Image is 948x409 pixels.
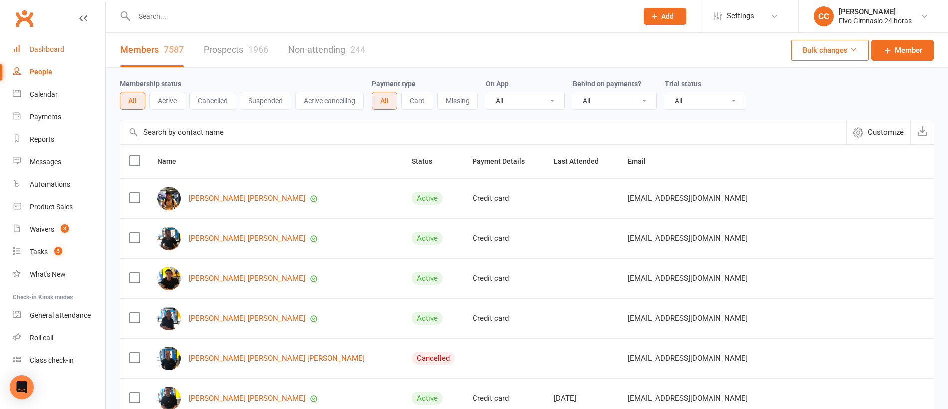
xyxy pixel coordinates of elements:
button: Card [401,92,433,110]
button: Payment Details [473,155,536,167]
div: Reports [30,135,54,143]
a: Member [871,40,934,61]
div: Class check-in [30,356,74,364]
div: Cancelled [412,352,455,365]
div: 1966 [248,44,268,55]
img: Andres Alfonzo [157,267,181,290]
img: Jaime [157,187,181,210]
span: [EMAIL_ADDRESS][DOMAIN_NAME] [628,349,748,368]
a: Automations [13,173,105,196]
span: Settings [727,5,754,27]
div: Active [412,272,443,285]
a: Members7587 [120,33,184,67]
div: Credit card [473,314,536,323]
label: Membership status [120,80,181,88]
img: Luisa Maria [157,307,181,330]
label: Payment type [372,80,416,88]
button: Bulk changes [791,40,869,61]
button: Name [157,155,187,167]
label: Behind on payments? [573,80,641,88]
div: CC [814,6,834,26]
button: Active [149,92,185,110]
button: Add [644,8,686,25]
span: 3 [61,224,69,233]
a: [PERSON_NAME] [PERSON_NAME] [189,194,305,203]
button: Last Attended [554,155,610,167]
button: Status [412,155,443,167]
span: Last Attended [554,157,610,165]
input: Search by contact name [120,120,846,144]
div: 244 [350,44,365,55]
label: Trial status [665,80,701,88]
a: Dashboard [13,38,105,61]
div: General attendance [30,311,91,319]
button: Suspended [240,92,291,110]
span: Customize [868,126,904,138]
div: Active [412,192,443,205]
div: Active [412,392,443,405]
a: [PERSON_NAME] [PERSON_NAME] [189,274,305,283]
span: Payment Details [473,157,536,165]
div: Fivo Gimnasio 24 horas [839,16,912,25]
span: Name [157,157,187,165]
a: Non-attending244 [288,33,365,67]
a: [PERSON_NAME] [PERSON_NAME] [PERSON_NAME] [189,354,365,363]
input: Search... [131,9,631,23]
div: Active [412,312,443,325]
div: What's New [30,270,66,278]
span: [EMAIL_ADDRESS][DOMAIN_NAME] [628,309,748,328]
a: People [13,61,105,83]
div: Open Intercom Messenger [10,375,34,399]
div: Calendar [30,90,58,98]
a: Clubworx [12,6,37,31]
a: Waivers 3 [13,218,105,241]
span: [EMAIL_ADDRESS][DOMAIN_NAME] [628,189,748,208]
div: [PERSON_NAME] [839,7,912,16]
a: Reports [13,128,105,151]
span: 5 [54,247,62,255]
button: All [372,92,397,110]
span: [EMAIL_ADDRESS][DOMAIN_NAME] [628,229,748,248]
div: People [30,68,52,76]
div: Credit card [473,274,536,283]
button: Active cancelling [295,92,364,110]
span: Add [661,12,674,20]
span: Member [895,44,922,56]
div: Payments [30,113,61,121]
button: Customize [846,120,910,144]
div: Messages [30,158,61,166]
button: Missing [437,92,478,110]
img: Rosalie Adriana Mary [157,347,181,370]
span: [EMAIL_ADDRESS][DOMAIN_NAME] [628,389,748,408]
div: Waivers [30,225,54,233]
span: [EMAIL_ADDRESS][DOMAIN_NAME] [628,269,748,288]
span: Email [628,157,657,165]
div: Automations [30,180,70,188]
a: General attendance kiosk mode [13,304,105,327]
span: Status [412,157,443,165]
a: Payments [13,106,105,128]
a: [PERSON_NAME] [PERSON_NAME] [189,234,305,243]
div: Product Sales [30,203,73,211]
button: Cancelled [189,92,236,110]
div: Credit card [473,234,536,243]
a: Calendar [13,83,105,106]
a: Prospects1966 [204,33,268,67]
a: Product Sales [13,196,105,218]
button: All [120,92,145,110]
button: Email [628,155,657,167]
div: 7587 [164,44,184,55]
div: [DATE] [554,394,610,403]
div: Dashboard [30,45,64,53]
a: Tasks 5 [13,241,105,263]
a: [PERSON_NAME] [PERSON_NAME] [189,314,305,323]
img: Luis Angel [157,227,181,250]
div: Roll call [30,334,53,342]
a: [PERSON_NAME] [PERSON_NAME] [189,394,305,403]
label: On App [486,80,509,88]
a: Class kiosk mode [13,349,105,372]
a: Messages [13,151,105,173]
div: Credit card [473,194,536,203]
div: Tasks [30,248,48,256]
a: What's New [13,263,105,286]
